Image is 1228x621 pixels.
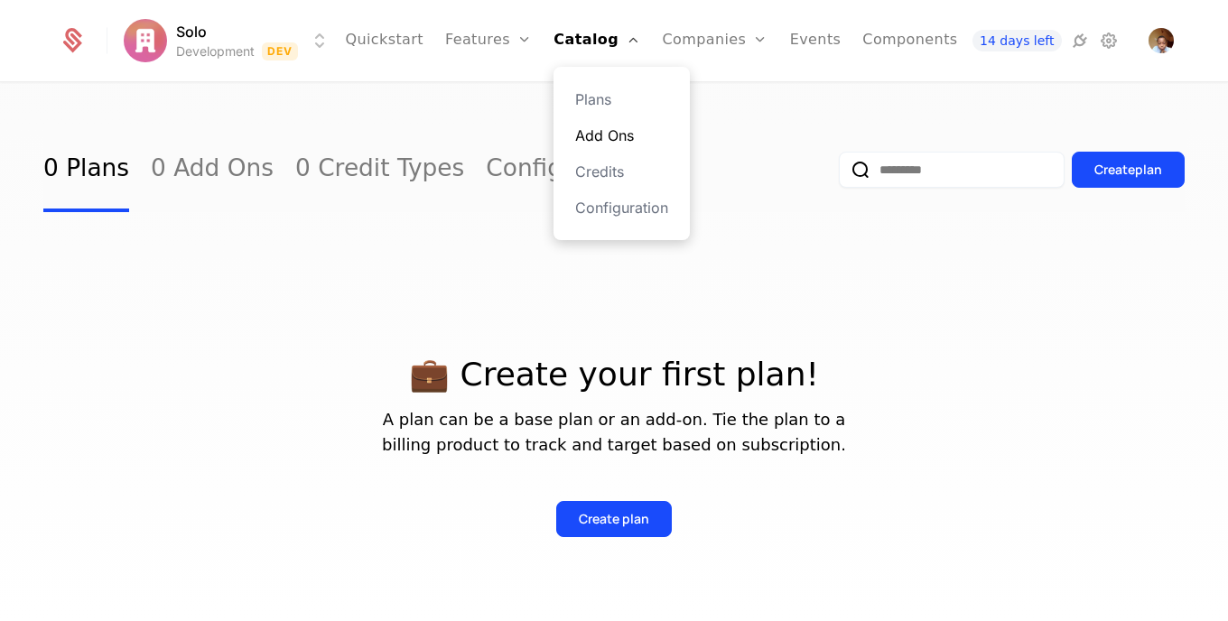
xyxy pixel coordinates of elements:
[43,127,129,212] a: 0 Plans
[972,30,1061,51] a: 14 days left
[1069,30,1091,51] a: Integrations
[176,42,255,60] div: Development
[1072,152,1185,188] button: Createplan
[579,510,649,528] div: Create plan
[295,127,464,212] a: 0 Credit Types
[575,88,668,110] a: Plans
[575,197,668,218] a: Configuration
[1098,30,1120,51] a: Settings
[1094,161,1162,179] div: Create plan
[1149,28,1174,53] button: Open user button
[43,407,1185,458] p: A plan can be a base plan or an add-on. Tie the plan to a billing product to track and target bas...
[262,42,299,60] span: Dev
[575,125,668,146] a: Add Ons
[1149,28,1174,53] img: Omofade Oluwaloju
[575,161,668,182] a: Credits
[176,21,207,42] span: Solo
[151,127,274,212] a: 0 Add Ons
[43,357,1185,393] p: 💼 Create your first plan!
[486,127,647,212] a: Configuration
[556,501,672,537] button: Create plan
[124,19,167,62] img: Solo
[129,21,331,60] button: Select environment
